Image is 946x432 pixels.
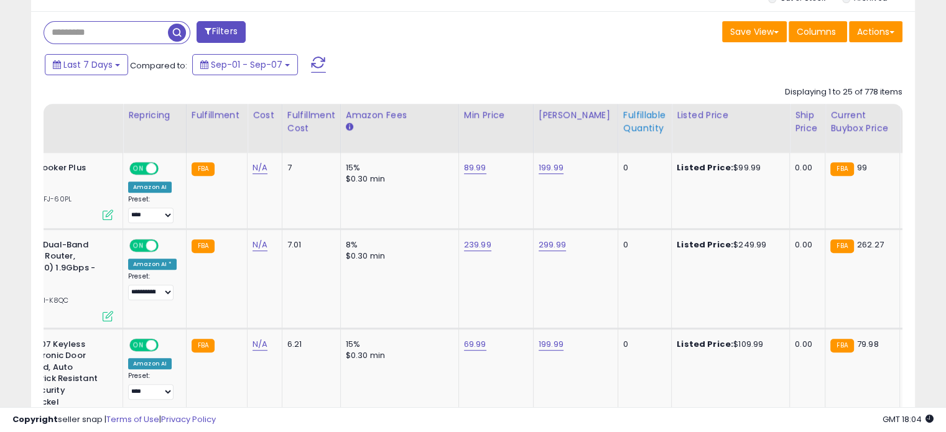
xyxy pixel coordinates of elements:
span: ON [131,240,146,250]
div: 0.00 [795,339,815,350]
span: OFF [157,339,177,350]
div: Fulfillment [192,109,242,122]
div: Current Buybox Price [830,109,894,135]
b: Listed Price: [677,162,733,173]
div: 0.00 [795,162,815,173]
a: 89.99 [464,162,486,174]
button: Sep-01 - Sep-07 [192,54,298,75]
div: Displaying 1 to 25 of 778 items [785,86,902,98]
span: Last 7 Days [63,58,113,71]
div: Fulfillable Quantity [623,109,666,135]
a: 69.99 [464,338,486,351]
div: [PERSON_NAME] [539,109,613,122]
div: $0.30 min [346,250,449,262]
div: $0.30 min [346,350,449,361]
span: Columns [797,25,836,38]
small: FBA [830,239,853,253]
div: 0 [623,339,662,350]
small: FBA [192,339,215,352]
a: N/A [253,162,267,174]
div: Amazon AI [128,182,172,193]
a: N/A [253,239,267,251]
span: OFF [157,240,177,250]
div: Fulfillment Cost [287,109,335,135]
strong: Copyright [12,413,58,425]
div: Ship Price [795,109,820,135]
b: Listed Price: [677,239,733,250]
span: ON [131,163,146,174]
a: Terms of Use [106,413,159,425]
div: Amazon AI [128,358,172,369]
div: $249.99 [677,239,780,250]
span: ON [131,339,146,350]
div: $99.99 [677,162,780,173]
div: Min Price [464,109,528,122]
small: FBA [830,339,853,352]
div: 15% [346,162,449,173]
a: 199.99 [539,338,563,351]
small: FBA [192,239,215,253]
div: Cost [253,109,277,122]
div: 0 [623,239,662,250]
div: Preset: [128,272,177,300]
button: Columns [789,21,847,42]
button: Save View [722,21,787,42]
b: Listed Price: [677,338,733,350]
a: Privacy Policy [161,413,216,425]
div: 8% [346,239,449,250]
div: 15% [346,339,449,350]
span: Sep-01 - Sep-07 [211,58,282,71]
div: Listed Price [677,109,784,122]
button: Actions [849,21,902,42]
a: 239.99 [464,239,491,251]
div: 7 [287,162,331,173]
div: Preset: [128,372,177,400]
small: FBA [830,162,853,176]
span: 79.98 [857,338,879,350]
div: seller snap | | [12,414,216,426]
small: Amazon Fees. [346,122,353,133]
div: Amazon Fees [346,109,453,122]
span: 99 [857,162,867,173]
button: Last 7 Days [45,54,128,75]
div: 0.00 [795,239,815,250]
div: 6.21 [287,339,331,350]
a: N/A [253,338,267,351]
div: 7.01 [287,239,331,250]
a: 299.99 [539,239,566,251]
div: Amazon AI * [128,259,177,270]
span: OFF [157,163,177,174]
span: 2025-09-15 18:04 GMT [883,413,934,425]
small: FBA [192,162,215,176]
div: Repricing [128,109,181,122]
span: Compared to: [130,60,187,71]
span: 262.27 [857,239,884,250]
a: 199.99 [539,162,563,174]
button: Filters [197,21,245,43]
div: Preset: [128,195,177,223]
div: $0.30 min [346,173,449,185]
div: 0 [623,162,662,173]
div: $109.99 [677,339,780,350]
